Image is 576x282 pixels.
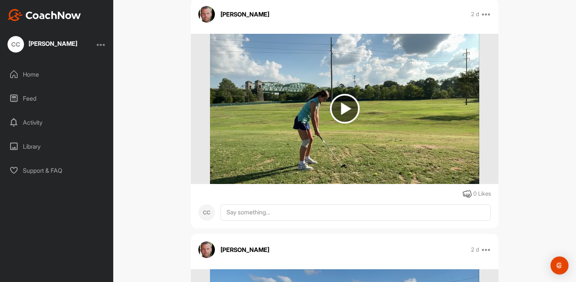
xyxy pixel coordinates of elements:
[220,10,269,19] p: [PERSON_NAME]
[198,204,215,221] div: CC
[330,94,360,124] img: play
[550,256,568,274] div: Open Intercom Messenger
[4,89,110,108] div: Feed
[198,6,215,23] img: avatar
[471,11,479,18] p: 2 d
[473,190,491,198] div: 0 Likes
[4,113,110,132] div: Activity
[7,36,24,53] div: CC
[4,137,110,156] div: Library
[198,241,215,258] img: avatar
[7,9,81,21] img: CoachNow
[220,245,269,254] p: [PERSON_NAME]
[210,34,479,184] img: media
[4,65,110,84] div: Home
[4,161,110,180] div: Support & FAQ
[28,41,77,47] div: [PERSON_NAME]
[471,246,479,253] p: 2 d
